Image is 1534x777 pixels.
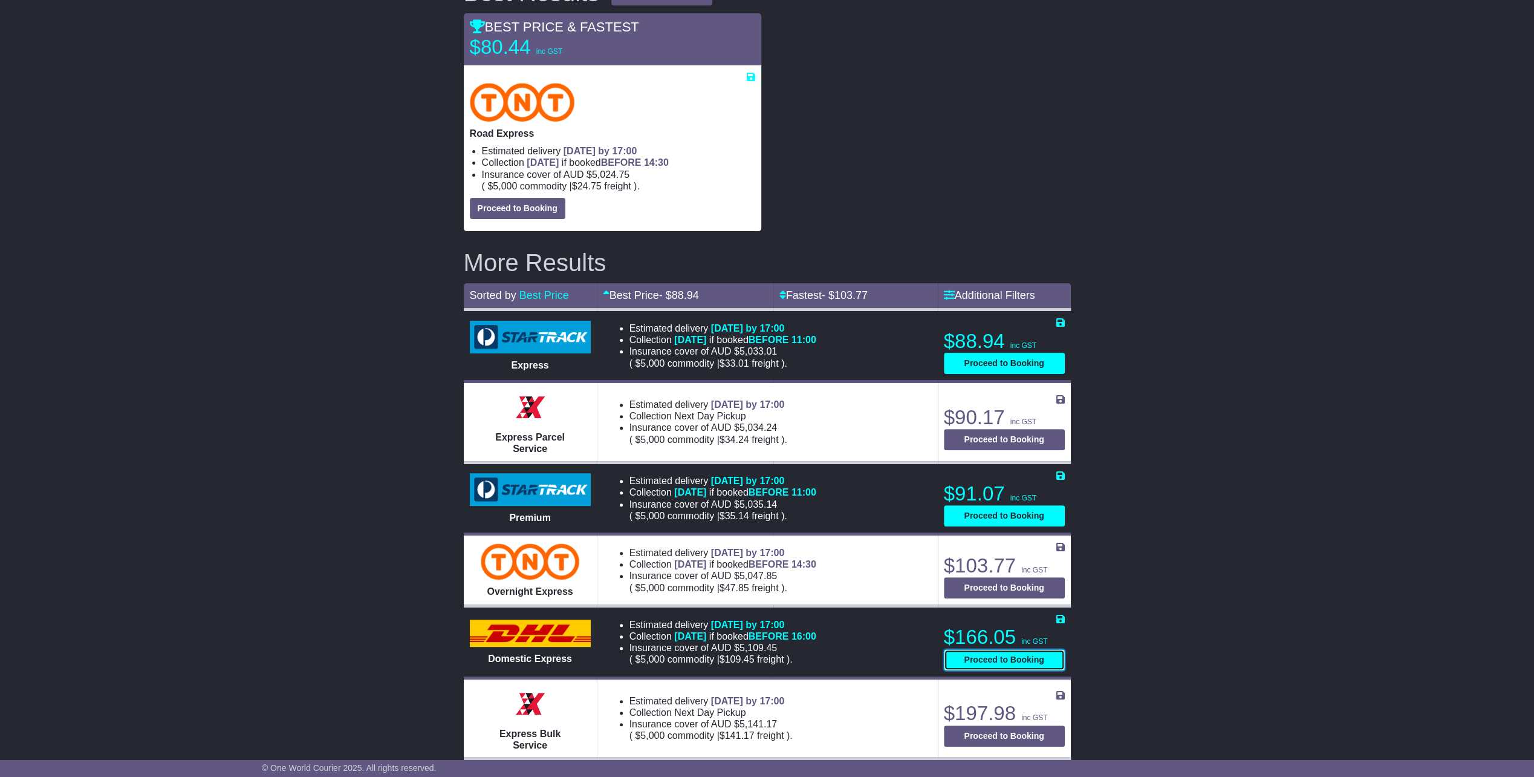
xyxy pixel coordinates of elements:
[668,583,714,593] span: Commodity
[739,499,777,510] span: 5,035.14
[519,289,569,301] a: Best Price
[834,289,868,301] span: 103.77
[779,289,868,301] a: Fastest- $103.77
[632,434,781,445] span: $ $
[499,729,561,750] span: Express Bulk Service
[668,358,714,369] span: Commodity
[725,654,755,664] span: 109.45
[495,432,565,454] span: Express Parcel Service
[739,571,777,581] span: 5,047.85
[791,559,816,569] span: 14:30
[659,289,699,301] span: - $
[470,473,591,506] img: StarTrack: Premium
[944,353,1065,374] button: Proceed to Booking
[749,559,789,569] span: BEFORE
[944,649,1065,670] button: Proceed to Booking
[640,511,665,521] span: 5,000
[725,358,749,369] span: 33.01
[668,730,714,741] span: Commodity
[752,583,778,593] span: Freight
[749,487,789,497] span: BEFORE
[717,434,720,445] span: |
[632,511,781,521] span: $ $
[749,335,789,345] span: BEFORE
[674,631,706,641] span: [DATE]
[674,487,706,497] span: [DATE]
[752,511,778,521] span: Freight
[944,405,1065,430] p: $90.17
[717,511,720,521] span: |
[640,654,665,664] span: 5,000
[629,475,929,487] li: Estimated delivery
[511,360,548,370] span: Express
[629,619,929,631] li: Estimated delivery
[577,181,602,191] span: 24.75
[644,157,669,168] span: 14:30
[470,321,591,353] img: StarTrack: Express
[674,631,816,641] span: if booked
[629,642,778,654] span: Insurance cover of AUD $
[512,389,548,425] img: Border Express: Express Parcel Service
[481,543,579,580] img: TNT Domestic: Overnight Express
[482,157,755,168] li: Collection
[629,410,929,422] li: Collection
[674,559,816,569] span: if booked
[629,358,787,369] span: ( ).
[527,157,668,168] span: if booked
[791,631,816,641] span: 16:00
[629,346,778,357] span: Insurance cover of AUD $
[488,654,572,664] span: Domestic Express
[1010,341,1036,350] span: inc GST
[509,513,550,523] span: Premium
[711,323,785,333] span: [DATE] by 17:00
[944,726,1065,747] button: Proceed to Booking
[640,434,665,445] span: 5,000
[629,399,929,410] li: Estimated delivery
[570,181,572,191] span: |
[752,358,778,369] span: Freight
[482,145,755,157] li: Estimated delivery
[632,358,781,369] span: $ $
[944,429,1065,450] button: Proceed to Booking
[822,289,868,301] span: - $
[944,701,1065,726] p: $197.98
[944,577,1065,598] button: Proceed to Booking
[717,583,720,593] span: |
[604,181,631,191] span: Freight
[470,128,755,139] p: Road Express
[629,654,793,665] span: ( ).
[603,289,699,301] a: Best Price- $88.94
[752,434,778,445] span: Freight
[629,730,793,741] span: ( ).
[711,476,785,486] span: [DATE] by 17:00
[1021,713,1047,722] span: inc GST
[674,487,816,497] span: if booked
[629,434,787,445] span: ( ).
[601,157,642,168] span: BEFORE
[739,422,777,433] span: 5,034.24
[717,730,720,741] span: |
[739,643,777,653] span: 5,109.45
[749,631,789,641] span: BEFORE
[470,35,621,59] p: $80.44
[629,334,929,346] li: Collection
[632,654,787,664] span: $ $
[629,695,929,707] li: Estimated delivery
[482,180,640,192] span: ( ).
[725,511,749,521] span: 35.14
[470,198,565,219] button: Proceed to Booking
[629,582,787,594] span: ( ).
[629,510,787,522] span: ( ).
[791,335,816,345] span: 11:00
[470,620,591,646] img: DHL: Domestic Express
[944,289,1035,301] a: Additional Filters
[527,157,559,168] span: [DATE]
[470,83,575,122] img: TNT Domestic: Road Express
[629,499,778,510] span: Insurance cover of AUD $
[640,583,665,593] span: 5,000
[564,146,637,156] span: [DATE] by 17:00
[629,422,778,433] span: Insurance cover of AUD $
[632,730,787,741] span: $ $
[725,583,749,593] span: 47.85
[757,654,784,664] span: Freight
